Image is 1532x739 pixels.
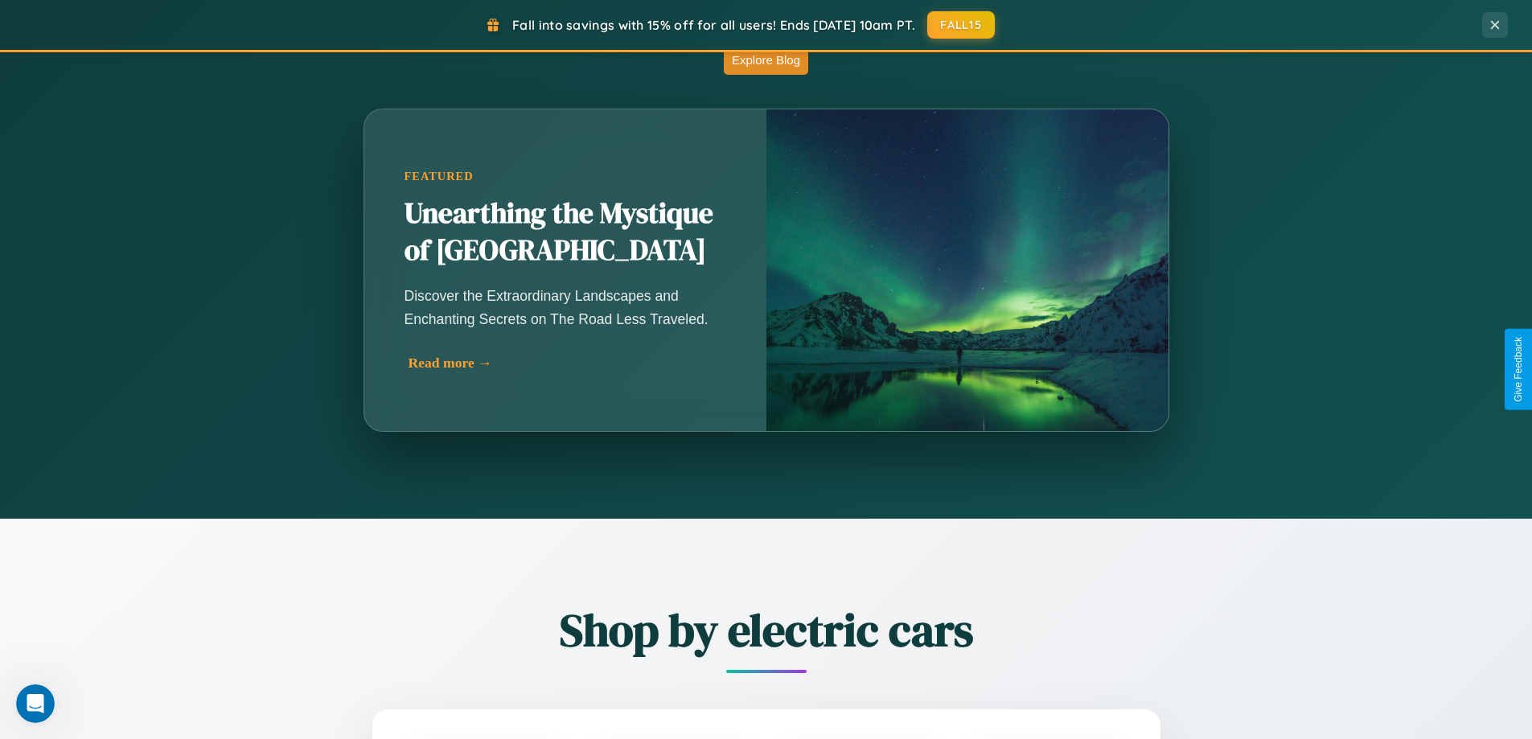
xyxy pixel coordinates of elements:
div: Give Feedback [1513,337,1524,402]
button: Explore Blog [724,45,808,75]
div: Read more → [409,355,730,372]
iframe: Intercom live chat [16,684,55,723]
h2: Shop by electric cars [284,599,1249,661]
div: Featured [405,170,726,183]
span: Fall into savings with 15% off for all users! Ends [DATE] 10am PT. [512,17,915,33]
button: FALL15 [927,11,995,39]
h2: Unearthing the Mystique of [GEOGRAPHIC_DATA] [405,195,726,269]
p: Discover the Extraordinary Landscapes and Enchanting Secrets on The Road Less Traveled. [405,285,726,330]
